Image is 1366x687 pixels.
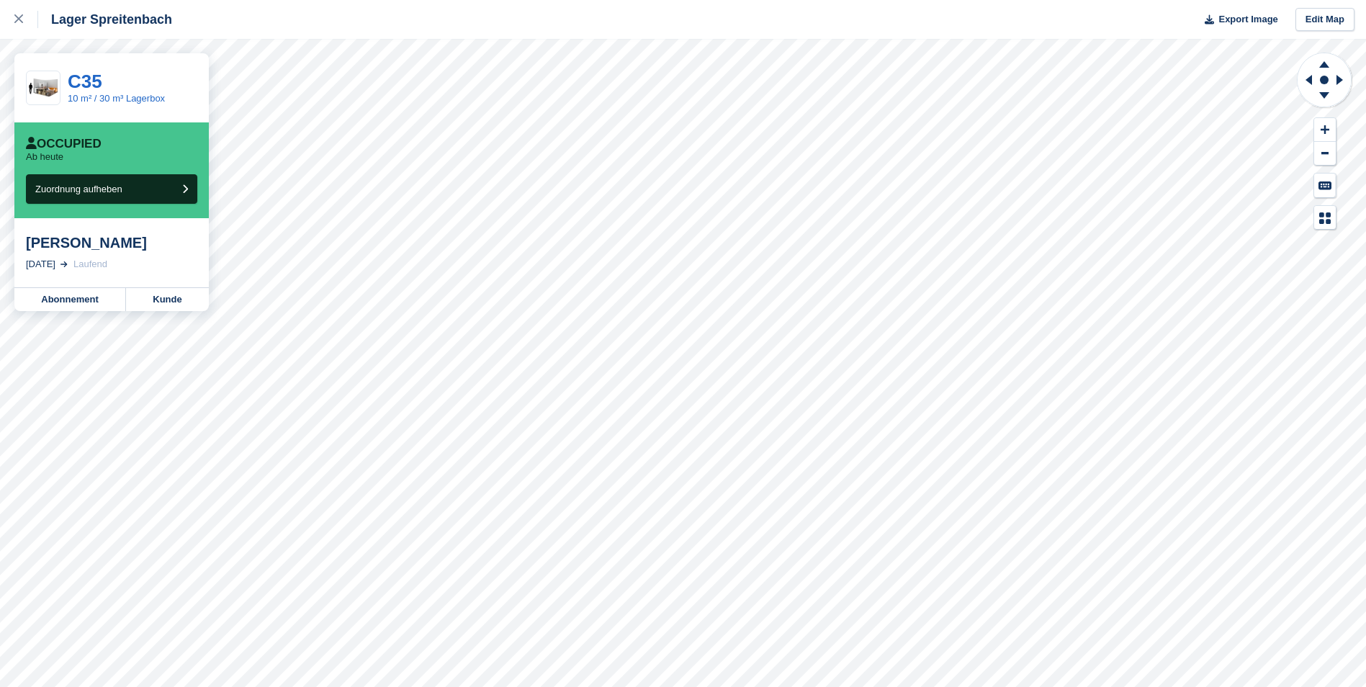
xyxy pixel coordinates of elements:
a: Abonnement [14,288,126,311]
div: Occupied [26,137,102,151]
button: Zoom In [1314,118,1336,142]
img: arrow-right-light-icn-cde0832a797a2874e46488d9cf13f60e5c3a73dbe684e267c42b8395dfbc2abf.svg [60,261,68,267]
span: Export Image [1218,12,1277,27]
div: [PERSON_NAME] [26,234,197,251]
a: Kunde [126,288,209,311]
div: Laufend [73,257,107,271]
button: Keyboard Shortcuts [1314,174,1336,197]
button: Map Legend [1314,206,1336,230]
div: [DATE] [26,257,55,271]
a: Edit Map [1295,8,1354,32]
button: Zoom Out [1314,142,1336,166]
p: Ab heute [26,151,63,163]
span: Zuordnung aufheben [35,184,122,194]
img: 100-sqft-unit.jpg [27,76,60,101]
a: 10 m² / 30 m³ Lagerbox [68,93,165,104]
div: Lager Spreitenbach [38,11,172,28]
a: C35 [68,71,102,92]
button: Zuordnung aufheben [26,174,197,204]
button: Export Image [1196,8,1278,32]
